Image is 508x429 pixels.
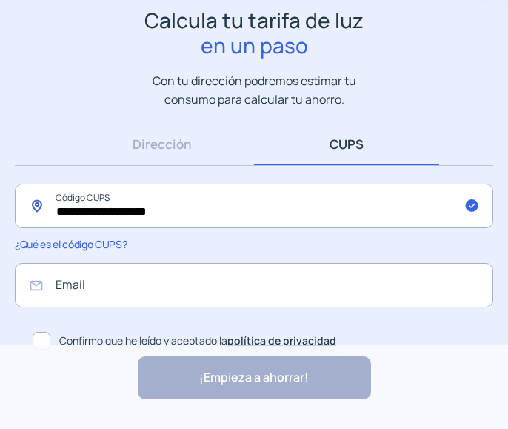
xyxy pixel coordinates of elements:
[138,72,371,108] p: Con tu dirección podremos estimar tu consumo para calcular tu ahorro.
[144,33,364,59] span: en un paso
[254,123,439,165] a: CUPS
[59,333,336,349] span: Confirmo que he leído y aceptado la
[144,8,364,58] h1: Calcula tu tarifa de luz
[227,333,336,347] a: política de privacidad
[69,123,254,165] a: Dirección
[15,237,127,251] span: ¿Qué es el código CUPS?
